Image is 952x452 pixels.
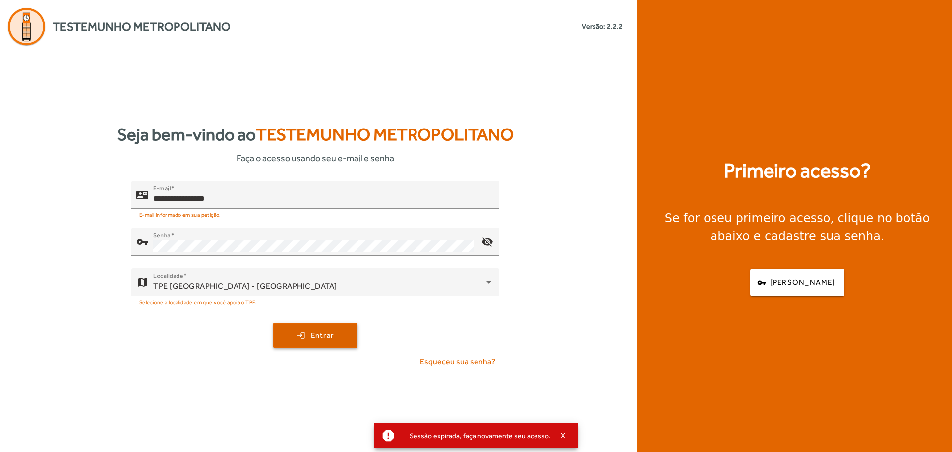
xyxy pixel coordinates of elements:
[551,431,576,440] button: X
[153,232,171,239] mat-label: Senha
[53,18,231,36] span: Testemunho Metropolitano
[153,185,171,192] mat-label: E-mail
[153,272,183,279] mat-label: Localidade
[136,276,148,288] mat-icon: map
[153,281,337,291] span: TPE [GEOGRAPHIC_DATA] - [GEOGRAPHIC_DATA]
[237,151,394,165] span: Faça o acesso usando seu e-mail e senha
[582,21,623,32] small: Versão: 2.2.2
[139,209,221,220] mat-hint: E-mail informado em sua petição.
[117,122,514,148] strong: Seja bem-vindo ao
[311,330,334,341] span: Entrar
[420,356,495,368] span: Esqueceu sua senha?
[136,189,148,201] mat-icon: contact_mail
[724,156,871,186] strong: Primeiro acesso?
[381,428,396,443] mat-icon: report
[561,431,566,440] span: X
[136,236,148,248] mat-icon: vpn_key
[273,323,357,348] button: Entrar
[770,277,835,288] span: [PERSON_NAME]
[139,296,257,307] mat-hint: Selecione a localidade em que você apoia o TPE.
[256,125,514,144] span: Testemunho Metropolitano
[402,429,551,443] div: Sessão expirada, faça novamente seu acesso.
[649,209,946,245] div: Se for o , clique no botão abaixo e cadastre sua senha.
[476,230,499,254] mat-icon: visibility_off
[8,8,45,45] img: Logo Agenda
[711,211,831,225] strong: seu primeiro acesso
[750,269,844,296] button: [PERSON_NAME]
